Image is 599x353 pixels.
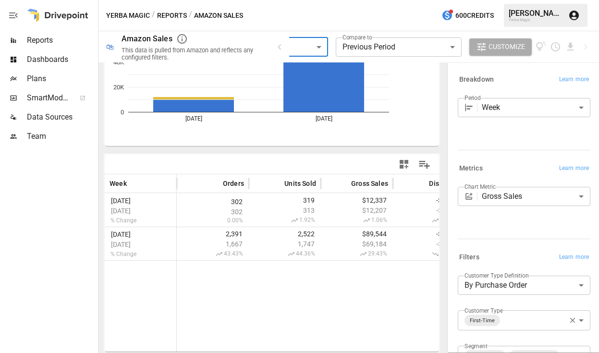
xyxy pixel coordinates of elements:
label: Segment [465,342,487,350]
span: 13.45% [398,250,460,258]
span: Customize [489,41,525,53]
span: 1,667 [182,240,244,248]
span: -$7,815 [398,230,460,238]
span: 2,391 [182,230,244,238]
div: This data is pulled from Amazon and reflects any configured filters. [122,47,262,61]
span: Week [110,179,127,188]
text: 20K [113,84,124,91]
span: [DATE] [110,197,171,205]
span: Learn more [559,75,589,85]
text: [DATE] [185,115,202,122]
div: Yerba Magic [509,18,562,22]
span: -$1,512 [398,207,460,214]
div: By Purchase Order [458,276,590,295]
span: 0.00% [182,218,244,223]
h6: Metrics [459,163,483,174]
span: [DATE] [110,231,171,238]
label: Customer Type Definition [465,271,529,280]
span: Discounts [429,179,460,188]
span: 29.43% [326,250,388,258]
span: Team [27,131,96,142]
span: Data Sources [27,111,96,123]
span: 43.43% [182,250,244,258]
span: $89,544 [326,230,388,238]
span: Reports [27,35,96,46]
span: 600 Credits [455,10,494,22]
span: 2,522 [254,230,316,238]
span: 19.33% [398,217,460,224]
button: Sort [415,177,428,190]
span: Dashboards [27,54,96,65]
button: Download report [565,41,576,52]
div: / [189,10,192,22]
span: 1,747 [254,240,316,248]
label: Compare to [342,33,372,41]
h6: Breakdown [459,74,494,85]
span: Learn more [559,253,589,262]
button: Reports [157,10,187,22]
span: -$1,220 [398,196,460,204]
div: / [152,10,155,22]
button: Yerba Magic [106,10,150,22]
span: Units Sold [284,179,316,188]
span: Gross Sales [351,179,388,188]
span: -$6,888 [398,240,460,248]
button: Sort [270,177,283,190]
div: [PERSON_NAME] [509,9,562,18]
label: Chart Metric [465,183,496,191]
span: ™ [69,91,75,103]
span: $12,207 [326,207,388,214]
span: 302 [182,208,244,216]
h6: Filters [459,252,479,263]
div: Gross Sales [482,187,590,206]
span: % Change [110,251,171,257]
span: Orders [223,179,244,188]
text: 40K [113,59,124,66]
button: 600Credits [438,7,498,24]
div: 🛍 [106,42,114,51]
div: Amazon Sales [122,34,172,43]
label: Customer Type [465,306,503,315]
span: SmartModel [27,92,69,104]
span: 313 [254,207,316,214]
button: Manage Columns [414,154,435,175]
span: 319 [254,196,316,204]
span: First-Time [466,315,499,326]
span: [DATE] [110,207,171,215]
button: Customize [469,38,532,56]
button: Sort [337,177,350,190]
div: Week [482,98,590,117]
text: 0 [121,109,124,116]
label: Period [465,94,481,102]
span: $69,184 [326,240,388,248]
button: Sort [128,177,141,190]
span: 44.36% [254,250,316,258]
span: $12,337 [326,196,388,204]
text: [DATE] [316,115,332,122]
span: Learn more [559,164,589,173]
span: 1.92% [254,217,316,224]
span: % Change [110,217,171,224]
span: Plans [27,73,96,85]
span: 1.06% [326,217,388,224]
span: [DATE] [110,241,171,248]
span: 302 [182,198,244,206]
span: Previous Period [342,42,395,51]
button: Schedule report [550,41,561,52]
button: Sort [208,177,222,190]
button: View documentation [536,38,547,56]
